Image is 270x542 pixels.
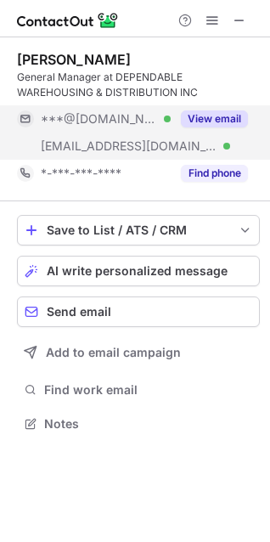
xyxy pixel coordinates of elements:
[46,346,181,359] span: Add to email campaign
[44,416,253,432] span: Notes
[17,412,260,436] button: Notes
[17,337,260,368] button: Add to email campaign
[41,138,217,154] span: [EMAIL_ADDRESS][DOMAIN_NAME]
[17,256,260,286] button: AI write personalized message
[181,165,248,182] button: Reveal Button
[181,110,248,127] button: Reveal Button
[47,264,228,278] span: AI write personalized message
[17,51,131,68] div: [PERSON_NAME]
[44,382,253,398] span: Find work email
[17,10,119,31] img: ContactOut v5.3.10
[17,215,260,246] button: save-profile-one-click
[17,70,260,100] div: General Manager at DEPENDABLE WAREHOUSING & DISTRIBUTION INC
[41,111,158,127] span: ***@[DOMAIN_NAME]
[17,378,260,402] button: Find work email
[17,296,260,327] button: Send email
[47,305,111,319] span: Send email
[47,223,230,237] div: Save to List / ATS / CRM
